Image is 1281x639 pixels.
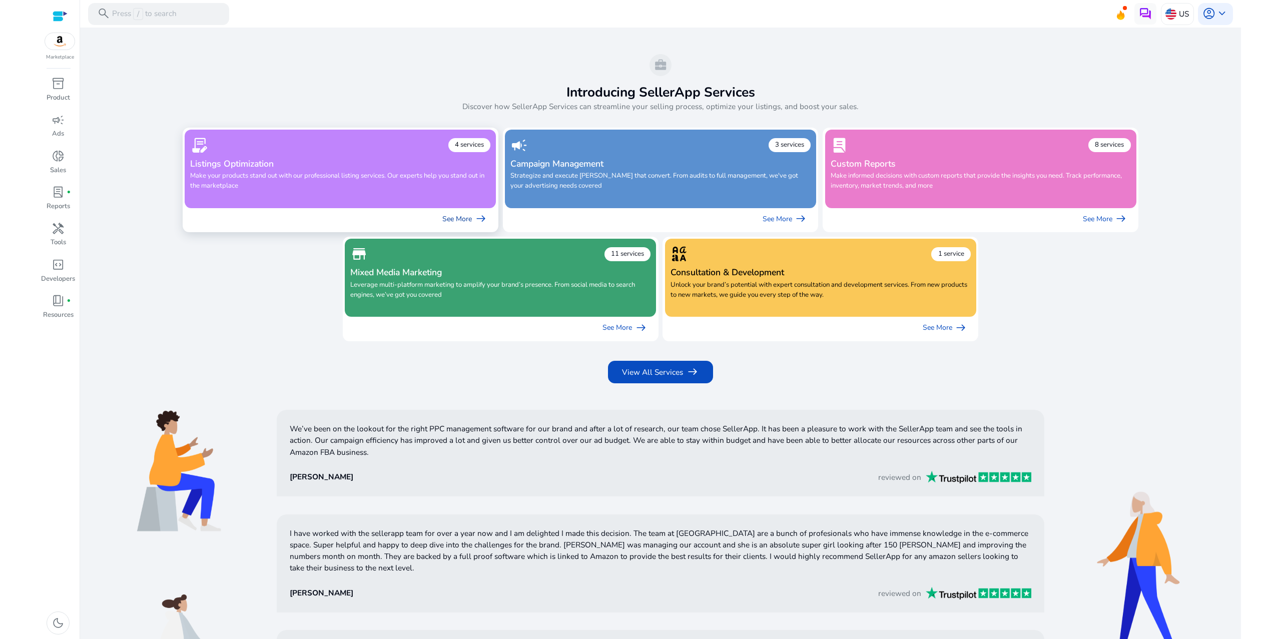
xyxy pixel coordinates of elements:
[40,75,76,111] a: inventory_2Product
[290,423,1031,457] p: We’ve been on the lookout for the right PPC management software for our brand and after a lot of ...
[67,299,71,303] span: fiber_manual_record
[611,249,644,259] p: 11 services
[52,150,65,163] span: donut_small
[290,588,353,597] h5: [PERSON_NAME]
[52,129,64,139] p: Ads
[51,238,66,248] p: Tools
[52,294,65,307] span: book_4
[671,280,971,308] p: Unlock your brand’s potential with expert consultation and development services. From new product...
[40,220,76,256] a: handymanTools
[47,202,70,212] p: Reports
[190,171,490,199] p: Make your products stand out with our professional listing services. Our experts help you stand o...
[434,208,496,230] a: See More
[290,472,353,481] h5: [PERSON_NAME]
[831,137,848,154] span: lab_profile
[52,258,65,271] span: code_blocks
[938,249,964,259] p: 1 service
[133,8,143,20] span: /
[47,93,70,103] p: Product
[40,111,76,147] a: campaignAds
[41,274,75,284] p: Developers
[510,171,811,199] p: Strategize and execute [PERSON_NAME] that convert. From audits to full management, we've got your...
[1074,208,1136,230] a: See More
[878,471,921,483] p: reviewed on
[52,186,65,199] span: lab_profile
[52,222,65,235] span: handyman
[594,317,657,339] a: See More
[46,54,74,61] p: Marketplace
[794,212,807,225] span: arrow_right_alt
[926,587,1031,599] img: Trustpilot Logo
[754,208,816,230] a: See More
[52,616,65,629] span: dark_mode
[954,321,967,334] span: arrow_right_alt
[878,587,921,599] p: reviewed on
[474,212,487,225] span: arrow_right_alt
[1202,7,1215,20] span: account_circle
[52,114,65,127] span: campaign
[43,310,74,320] p: Resources
[455,140,484,150] p: 4 services
[52,77,65,90] span: inventory_2
[831,159,1131,169] h4: Custom Reports
[1114,212,1127,225] span: arrow_right_alt
[926,471,1031,483] img: Trustpilot Logo
[831,171,1131,199] p: Make informed decisions with custom reports that provide the insights you need. Track performance...
[40,184,76,220] a: lab_profilefiber_manual_recordReports
[350,280,651,308] p: Leverage multi-platform marketing to amplify your brand’s presence. From social media to search e...
[671,267,971,278] h4: Consultation & Development
[290,527,1031,573] p: I have worked with the sellerapp team for over a year now and I am delighted I made this decision...
[1179,5,1189,23] p: US
[510,159,811,169] h4: Campaign Management
[40,148,76,184] a: donut_smallSales
[1165,9,1176,20] img: us.svg
[1095,140,1124,150] p: 8 services
[350,245,368,263] span: store
[350,267,651,278] h4: Mixed Media Marketing
[97,7,110,20] span: search
[45,33,75,50] img: amazon.svg
[686,365,699,378] span: arrow_right_alt
[775,140,804,150] p: 3 services
[1215,7,1228,20] span: keyboard_arrow_down
[510,137,528,154] span: campaign
[654,59,667,72] span: business_center
[40,256,76,292] a: code_blocksDevelopers
[462,101,859,112] p: Discover how SellerApp Services can streamline your selling process, optimize your listings, and ...
[67,190,71,195] span: fiber_manual_record
[608,361,713,383] button: View All Servicesarrow_right_alt
[112,8,177,20] p: Press to search
[566,85,755,101] h2: Introducing SellerApp Services
[634,321,648,334] span: arrow_right_alt
[190,159,490,169] h4: Listings Optimization
[40,292,76,328] a: book_4fiber_manual_recordResources
[671,245,688,263] span: brand_family
[190,137,208,154] span: contract_edit
[50,166,66,176] p: Sales
[914,317,976,339] a: See More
